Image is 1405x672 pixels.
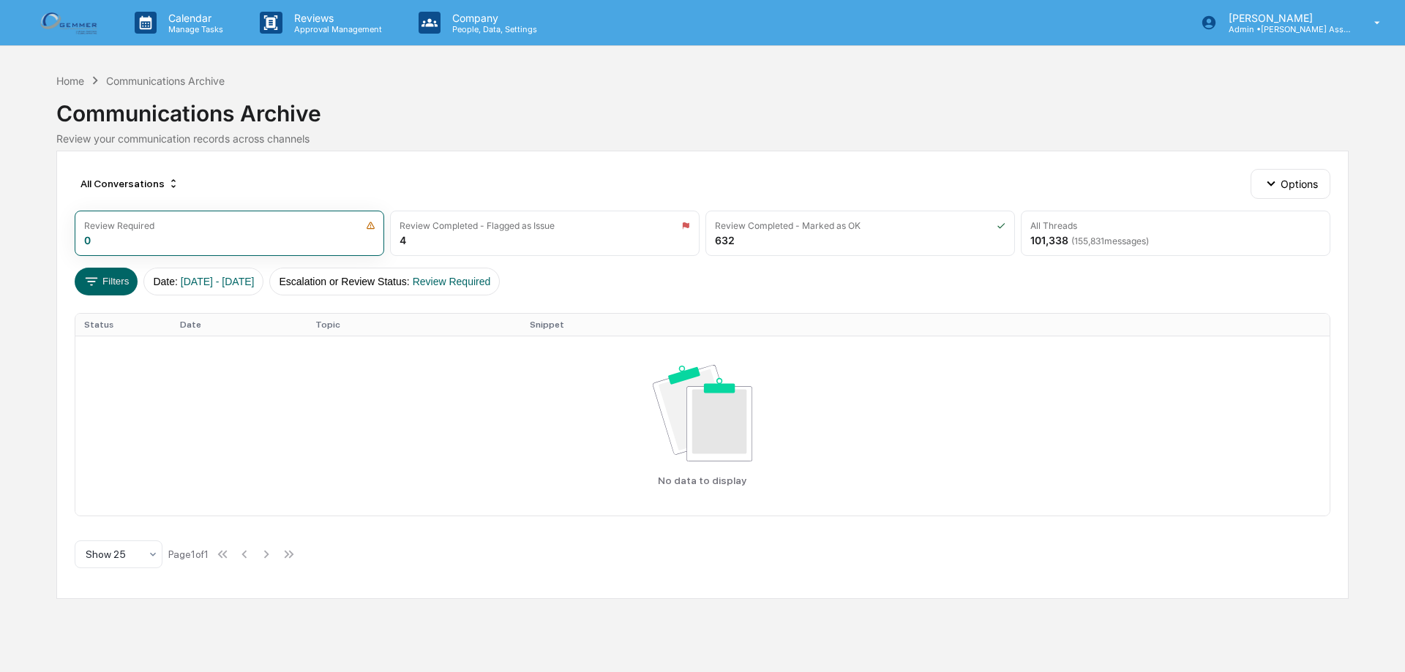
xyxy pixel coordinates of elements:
img: icon [997,221,1005,230]
div: Review Completed - Marked as OK [715,220,861,231]
p: Calendar [157,12,231,24]
img: No data available [653,365,752,461]
img: icon [366,221,375,230]
th: Snippet [521,314,1330,336]
span: ( 155,831 messages) [1071,235,1149,246]
button: Date:[DATE] - [DATE] [143,268,263,295]
button: Escalation or Review Status:Review Required [269,268,500,295]
div: Home [56,75,84,87]
th: Date [171,314,307,336]
span: [DATE] - [DATE] [181,276,255,287]
p: Company [441,12,544,24]
img: icon [681,221,690,230]
p: People, Data, Settings [441,24,544,34]
th: Status [75,314,171,336]
button: Options [1251,169,1330,198]
div: 632 [715,234,735,246]
p: Approval Management [282,24,389,34]
div: 101,338 [1030,234,1149,246]
div: Review Completed - Flagged as Issue [400,220,555,231]
div: Review Required [84,220,154,231]
div: 0 [84,234,91,246]
img: logo [35,8,105,37]
div: Communications Archive [56,88,1349,127]
div: 4 [400,234,406,246]
p: No data to display [658,475,746,486]
div: Page 1 of 1 [168,548,209,560]
span: Review Required [413,276,491,287]
button: Filters [75,268,138,295]
th: Topic [307,314,521,336]
div: All Conversations [75,172,185,195]
div: All Threads [1030,220,1077,231]
div: Review your communication records across channels [56,132,1349,145]
p: Admin • [PERSON_NAME] Asset Management [1217,24,1353,34]
div: Communications Archive [106,75,225,87]
p: Reviews [282,12,389,24]
p: [PERSON_NAME] [1217,12,1353,24]
p: Manage Tasks [157,24,231,34]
